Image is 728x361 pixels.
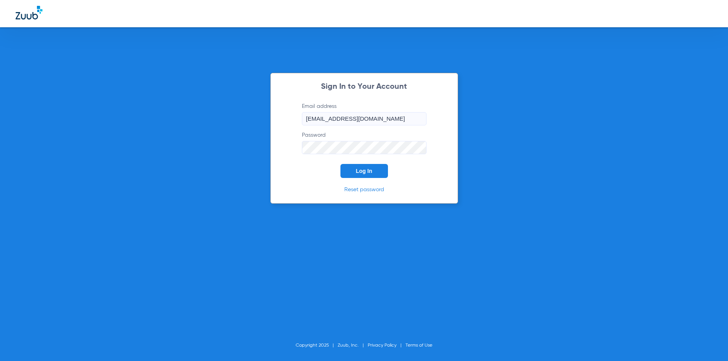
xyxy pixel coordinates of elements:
[302,141,427,154] input: Password
[368,343,397,348] a: Privacy Policy
[338,342,368,349] li: Zuub, Inc.
[16,6,42,19] img: Zuub Logo
[405,343,432,348] a: Terms of Use
[356,168,372,174] span: Log In
[296,342,338,349] li: Copyright 2025
[302,112,427,125] input: Email address
[302,102,427,125] label: Email address
[689,324,728,361] iframe: Chat Widget
[340,164,388,178] button: Log In
[302,131,427,154] label: Password
[344,187,384,192] a: Reset password
[290,83,438,91] h2: Sign In to Your Account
